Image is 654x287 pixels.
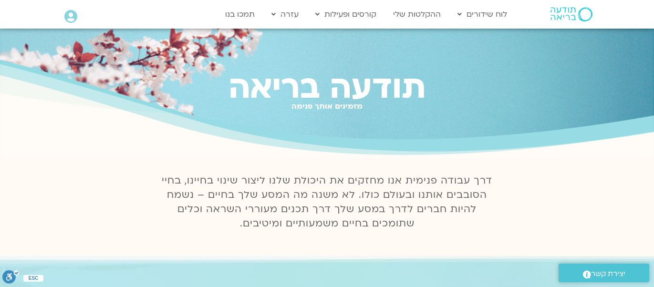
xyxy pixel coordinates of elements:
a: לוח שידורים [453,5,512,23]
a: תמכו בנו [220,5,260,23]
a: עזרה [267,5,303,23]
a: יצירת קשר [559,264,649,282]
span: יצירת קשר [591,267,625,280]
a: קורסים ופעילות [311,5,381,23]
p: דרך עבודה פנימית אנו מחזקים את היכולת שלנו ליצור שינוי בחיינו, בחיי הסובבים אותנו ובעולם כולו. לא... [156,174,498,231]
img: תודעה בריאה [550,7,592,21]
a: ההקלטות שלי [388,5,446,23]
